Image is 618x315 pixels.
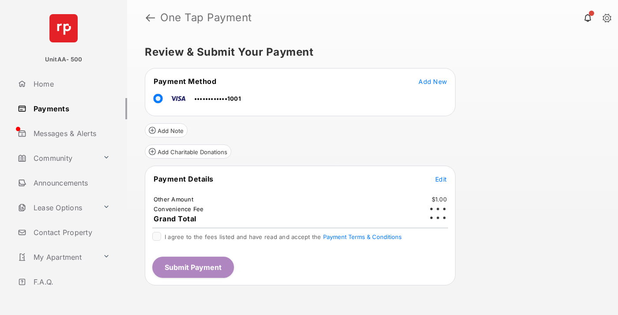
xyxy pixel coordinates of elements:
[45,55,83,64] p: UnitAA- 500
[165,233,402,240] span: I agree to the fees listed and have read and accept the
[435,175,447,183] button: Edit
[14,247,99,268] a: My Apartment
[14,222,127,243] a: Contact Property
[160,12,252,23] strong: One Tap Payment
[154,77,216,86] span: Payment Method
[431,195,447,203] td: $1.00
[418,77,447,86] button: Add New
[435,175,447,183] span: Edit
[14,98,127,119] a: Payments
[154,214,196,223] span: Grand Total
[323,233,402,240] button: I agree to the fees listed and have read and accept the
[145,144,231,159] button: Add Charitable Donations
[418,78,447,85] span: Add New
[49,14,78,42] img: svg+xml;base64,PHN2ZyB4bWxucz0iaHR0cDovL3d3dy53My5vcmcvMjAwMC9zdmciIHdpZHRoPSI2NCIgaGVpZ2h0PSI2NC...
[14,148,99,169] a: Community
[154,175,214,183] span: Payment Details
[14,123,127,144] a: Messages & Alerts
[14,172,127,194] a: Announcements
[14,73,127,95] a: Home
[194,95,241,102] span: ••••••••••••1001
[145,47,593,57] h5: Review & Submit Your Payment
[145,123,188,137] button: Add Note
[14,197,99,218] a: Lease Options
[152,257,234,278] button: Submit Payment
[153,195,194,203] td: Other Amount
[153,205,204,213] td: Convenience Fee
[14,271,127,292] a: F.A.Q.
